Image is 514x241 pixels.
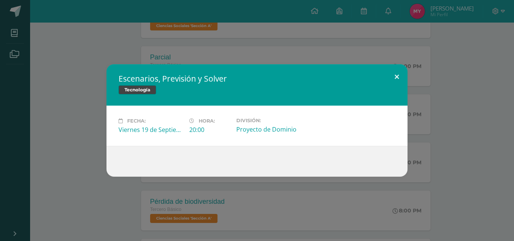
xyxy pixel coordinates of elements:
[236,125,301,133] div: Proyecto de Dominio
[119,85,156,94] span: Tecnología
[119,73,395,84] h2: Escenarios, Previsión y Solver
[119,126,183,134] div: Viernes 19 de Septiembre
[386,64,408,90] button: Close (Esc)
[236,118,301,123] label: División:
[199,118,215,124] span: Hora:
[189,126,230,134] div: 20:00
[127,118,146,124] span: Fecha:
